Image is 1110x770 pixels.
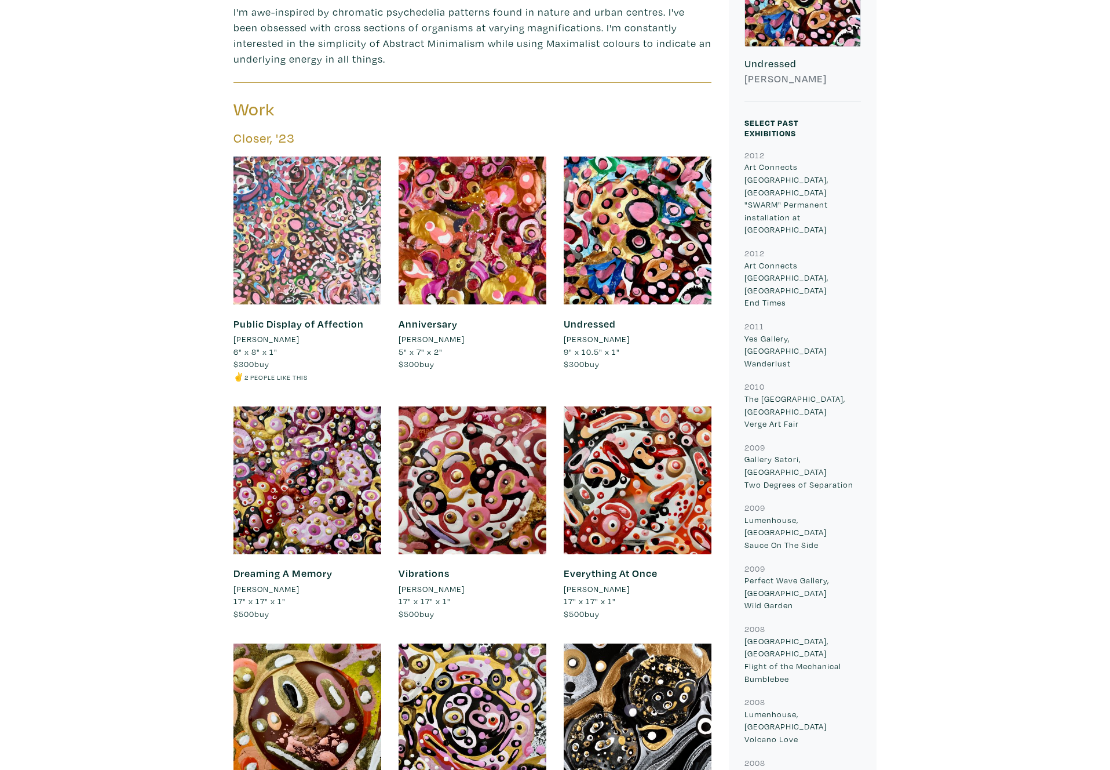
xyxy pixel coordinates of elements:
li: [PERSON_NAME] [233,333,300,346]
li: [PERSON_NAME] [399,333,465,346]
p: Perfect Wave Gallery, [GEOGRAPHIC_DATA] Wild Garden [744,574,861,612]
a: Everything At Once [564,566,658,580]
li: [PERSON_NAME] [233,583,300,595]
li: ✌️ [233,371,381,383]
a: Vibrations [399,566,450,580]
span: 17" x 17" x 1" [399,595,451,606]
span: buy [399,358,434,369]
small: 2012 [744,248,765,259]
small: 2008 [744,757,765,768]
h6: Undressed [744,57,861,70]
span: $300 [564,358,585,369]
span: $500 [399,608,419,619]
a: [PERSON_NAME] [233,333,381,346]
a: Undressed [564,317,616,330]
p: [GEOGRAPHIC_DATA], [GEOGRAPHIC_DATA] Flight of the Mechanical Bumblebee [744,635,861,685]
li: [PERSON_NAME] [399,583,465,595]
span: $300 [233,358,254,369]
h6: [PERSON_NAME] [744,72,861,85]
span: 5" x 7" x 2" [399,346,443,357]
span: $300 [399,358,419,369]
a: [PERSON_NAME] [399,583,546,595]
small: 2008 [744,696,765,707]
a: [PERSON_NAME] [564,583,711,595]
p: Lumenhouse, [GEOGRAPHIC_DATA] Volcano Love [744,708,861,746]
li: [PERSON_NAME] [564,333,630,346]
small: Select Past Exhibitions [744,117,798,139]
a: [PERSON_NAME] [564,333,711,346]
span: 17" x 17" x 1" [233,595,286,606]
p: Yes Gallery, [GEOGRAPHIC_DATA] Wanderlust [744,332,861,370]
a: [PERSON_NAME] [399,333,546,346]
p: Gallery Satori, [GEOGRAPHIC_DATA] Two Degrees of Separation [744,453,861,491]
span: buy [399,608,434,619]
small: 2008 [744,623,765,634]
p: Art Connects [GEOGRAPHIC_DATA], [GEOGRAPHIC_DATA] "SWARM" Permanent installation at [GEOGRAPHIC_D... [744,161,861,236]
a: [PERSON_NAME] [233,583,381,595]
p: I'm awe-inspired by chromatic psychedelia patterns found in nature and urban centres. I've been o... [233,4,711,67]
span: buy [233,608,269,619]
small: 2011 [744,321,764,332]
span: buy [564,358,600,369]
span: $500 [233,608,254,619]
span: 17" x 17" x 1" [564,595,616,606]
p: Lumenhouse, [GEOGRAPHIC_DATA] Sauce On The Side [744,514,861,551]
span: 9" x 10.5" x 1" [564,346,620,357]
a: Public Display of Affection [233,317,364,330]
a: Dreaming A Memory [233,566,333,580]
a: Anniversary [399,317,458,330]
p: The [GEOGRAPHIC_DATA], [GEOGRAPHIC_DATA] Verge Art Fair [744,393,861,430]
li: [PERSON_NAME] [564,583,630,595]
span: 6" x 8" x 1" [233,346,277,357]
small: 2 people like this [244,373,308,382]
span: buy [564,608,600,619]
small: 2009 [744,442,765,453]
small: 2010 [744,381,765,392]
small: 2009 [744,502,765,513]
small: 2012 [744,150,765,161]
h3: Work [233,99,464,121]
small: 2009 [744,563,765,574]
span: buy [233,358,269,369]
h5: Closer, '23 [233,130,711,146]
p: Art Connects [GEOGRAPHIC_DATA], [GEOGRAPHIC_DATA] End Times [744,259,861,309]
span: $500 [564,608,585,619]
